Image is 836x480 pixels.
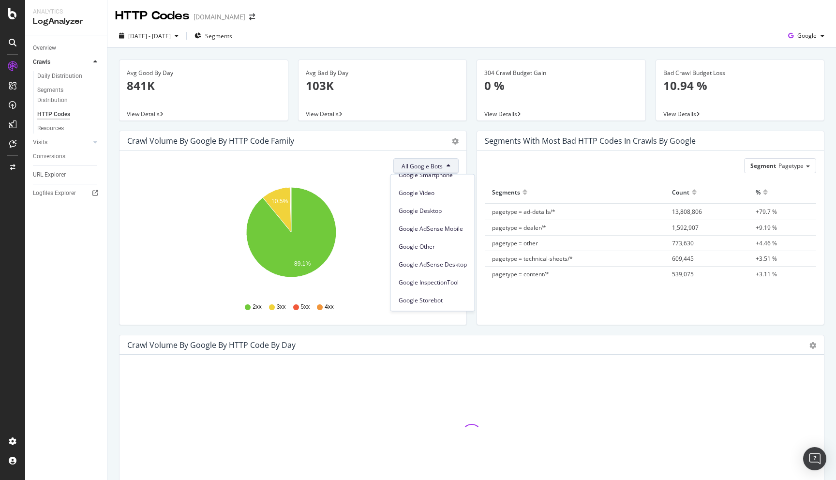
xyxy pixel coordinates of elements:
[115,28,182,44] button: [DATE] - [DATE]
[809,342,816,349] div: gear
[778,162,804,170] span: Pagetype
[33,43,100,53] a: Overview
[803,447,826,470] div: Open Intercom Messenger
[194,12,245,22] div: [DOMAIN_NAME]
[756,224,777,232] span: +9.19 %
[672,239,694,247] span: 773,630
[249,14,255,20] div: arrow-right-arrow-left
[127,340,296,350] div: Crawl Volume by google by HTTP Code by Day
[484,69,638,77] div: 304 Crawl Budget Gain
[663,110,696,118] span: View Details
[672,184,689,200] div: Count
[128,32,171,40] span: [DATE] - [DATE]
[37,123,100,134] a: Resources
[492,270,549,278] span: pagetype = content/*
[399,278,467,286] span: Google InspectionTool
[492,255,573,263] span: pagetype = technical-sheets/*
[33,57,50,67] div: Crawls
[756,239,777,247] span: +4.46 %
[484,77,638,94] p: 0 %
[33,16,99,27] div: LogAnalyzer
[750,162,776,170] span: Segment
[33,151,65,162] div: Conversions
[37,71,100,81] a: Daily Distribution
[33,137,90,148] a: Visits
[205,32,232,40] span: Segments
[33,188,100,198] a: Logfiles Explorer
[492,239,538,247] span: pagetype = other
[484,110,517,118] span: View Details
[277,303,286,311] span: 3xx
[663,77,817,94] p: 10.94 %
[663,69,817,77] div: Bad Crawl Budget Loss
[784,28,828,44] button: Google
[672,224,699,232] span: 1,592,907
[485,136,696,146] div: Segments with most bad HTTP codes in Crawls by google
[492,224,546,232] span: pagetype = dealer/*
[306,77,460,94] p: 103K
[33,170,100,180] a: URL Explorer
[37,85,100,105] a: Segments Distribution
[37,109,70,120] div: HTTP Codes
[191,28,236,44] button: Segments
[402,162,443,170] span: All Google Bots
[306,69,460,77] div: Avg Bad By Day
[33,170,66,180] div: URL Explorer
[306,110,339,118] span: View Details
[756,208,777,216] span: +79.7 %
[492,184,520,200] div: Segments
[271,198,288,205] text: 10.5%
[33,188,76,198] div: Logfiles Explorer
[672,255,694,263] span: 609,445
[253,303,262,311] span: 2xx
[37,123,64,134] div: Resources
[399,242,467,251] span: Google Other
[33,43,56,53] div: Overview
[37,85,91,105] div: Segments Distribution
[127,69,281,77] div: Avg Good By Day
[399,224,467,233] span: Google AdSense Mobile
[33,137,47,148] div: Visits
[301,303,310,311] span: 5xx
[399,170,467,179] span: Google Smartphone
[492,208,555,216] span: pagetype = ad-details/*
[756,255,777,263] span: +3.51 %
[37,109,100,120] a: HTTP Codes
[399,260,467,269] span: Google AdSense Desktop
[452,138,459,145] div: gear
[325,303,334,311] span: 4xx
[115,8,190,24] div: HTTP Codes
[399,206,467,215] span: Google Desktop
[399,296,467,304] span: Google Storebot
[399,188,467,197] span: Google Video
[797,31,817,40] span: Google
[393,158,459,174] button: All Google Bots
[37,71,82,81] div: Daily Distribution
[672,208,702,216] span: 13,808,806
[127,136,294,146] div: Crawl Volume by google by HTTP Code Family
[294,260,311,267] text: 89.1%
[756,270,777,278] span: +3.11 %
[33,8,99,16] div: Analytics
[127,181,455,294] svg: A chart.
[33,57,90,67] a: Crawls
[33,151,100,162] a: Conversions
[672,270,694,278] span: 539,075
[756,184,761,200] div: %
[127,110,160,118] span: View Details
[127,77,281,94] p: 841K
